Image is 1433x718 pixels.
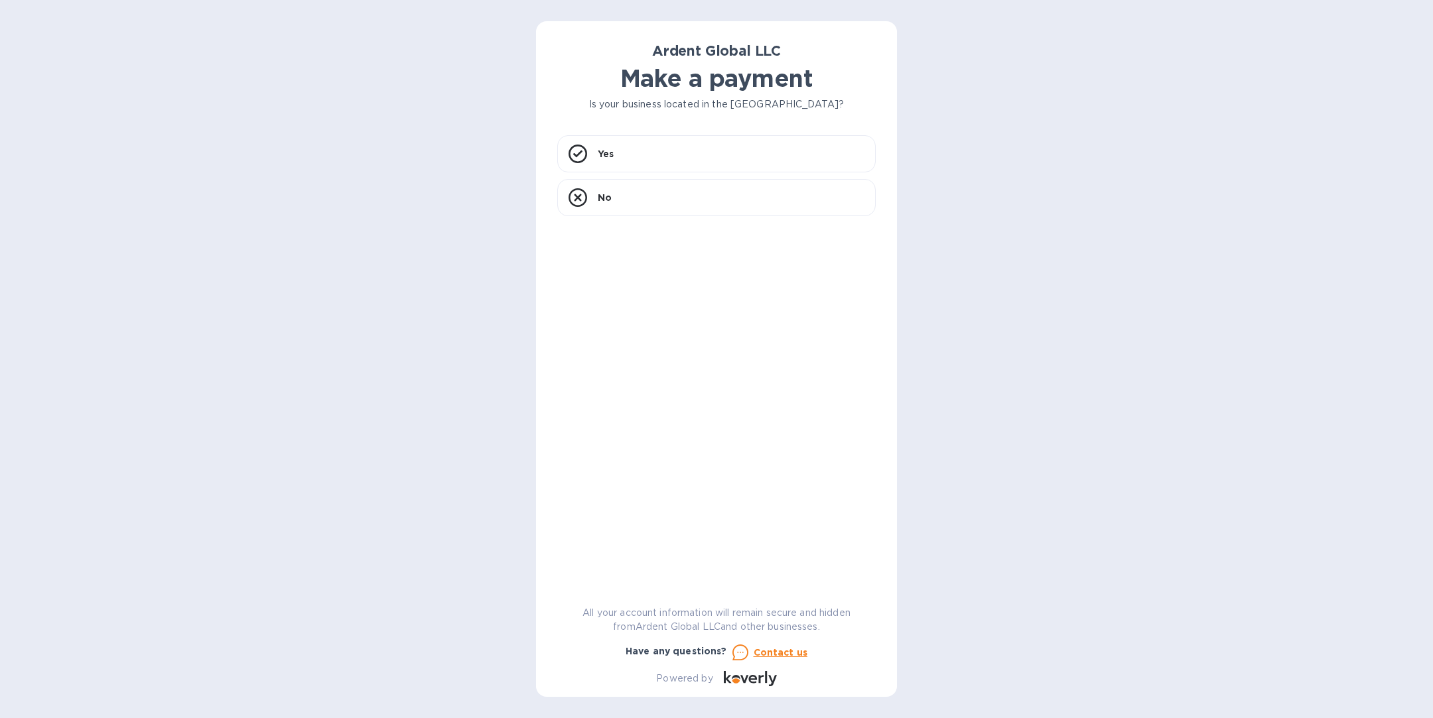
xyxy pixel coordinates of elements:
p: Is your business located in the [GEOGRAPHIC_DATA]? [557,97,876,111]
p: No [598,191,612,204]
p: All your account information will remain secure and hidden from Ardent Global LLC and other busin... [557,606,876,634]
b: Ardent Global LLC [652,42,781,59]
b: Have any questions? [626,646,727,656]
u: Contact us [754,647,808,658]
p: Powered by [656,672,713,686]
p: Yes [598,147,614,160]
h1: Make a payment [557,64,876,92]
